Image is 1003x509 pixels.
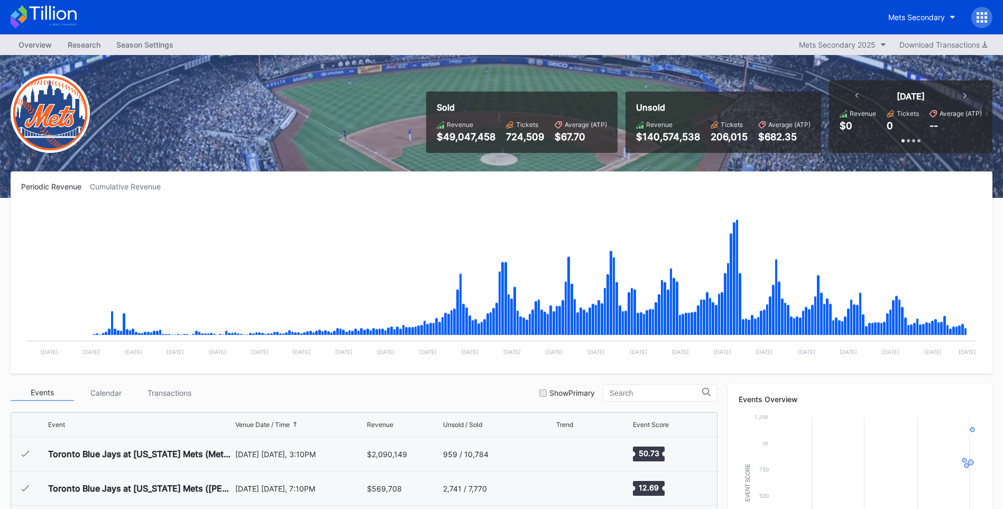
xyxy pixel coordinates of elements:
div: Revenue [367,421,393,429]
div: Average (ATP) [768,121,811,129]
div: $140,574,538 [636,131,700,142]
text: [DATE] [125,349,142,355]
a: Research [60,37,108,52]
div: Average (ATP) [940,110,982,117]
div: Calendar [74,385,137,401]
text: [DATE] [41,349,58,355]
div: Tickets [897,110,919,117]
text: 750 [759,466,769,472]
div: 959 / 10,784 [443,450,489,459]
text: [DATE] [882,349,899,355]
text: [DATE] [461,349,479,355]
div: Tickets [516,121,538,129]
div: Transactions [137,385,201,401]
text: [DATE] [209,349,226,355]
div: Revenue [646,121,673,129]
text: [DATE] [377,349,394,355]
div: Events [11,385,74,401]
text: [DATE] [545,349,563,355]
svg: Chart title [556,475,588,502]
div: 724,509 [506,131,544,142]
div: Revenue [850,110,876,117]
div: $0 [840,120,852,131]
div: 0 [887,120,893,131]
div: Revenue [447,121,473,129]
div: Events Overview [739,395,982,404]
div: Toronto Blue Jays at [US_STATE] Mets (Mets Opening Day) [48,449,233,459]
button: Mets Secondary 2025 [794,38,891,52]
text: [DATE] [167,349,184,355]
text: 1k [762,440,769,447]
text: Event Score [745,463,751,502]
text: 500 [759,493,769,499]
div: [DATE] [897,91,925,102]
text: [DATE] [840,349,857,355]
div: Toronto Blue Jays at [US_STATE] Mets ([PERSON_NAME] Players Pin Giveaway) [48,483,233,494]
text: [DATE] [959,349,976,355]
text: [DATE] [798,349,815,355]
text: [DATE] [671,349,689,355]
text: [DATE] [82,349,100,355]
div: -- [930,120,938,131]
div: $2,090,149 [367,450,407,459]
div: Download Transactions [899,40,987,49]
svg: Chart title [21,204,982,363]
div: 2,741 / 7,770 [443,484,487,493]
text: [DATE] [419,349,437,355]
div: Unsold [636,102,811,113]
input: Search [610,389,702,397]
text: [DATE] [293,349,310,355]
a: Overview [11,37,60,52]
text: [DATE] [756,349,773,355]
text: [DATE] [630,349,647,355]
div: [DATE] [DATE], 7:10PM [235,484,364,493]
div: $569,708 [367,484,402,493]
div: $682.35 [758,131,811,142]
text: [DATE] [714,349,731,355]
svg: Chart title [556,441,588,467]
div: Event Score [633,421,669,429]
div: Trend [556,421,573,429]
text: 50.73 [638,449,659,458]
div: Unsold / Sold [443,421,482,429]
img: New-York-Mets-Transparent.png [11,74,90,153]
a: Season Settings [108,37,181,52]
div: [DATE] [DATE], 3:10PM [235,450,364,459]
div: $67.70 [555,131,607,142]
button: Mets Secondary [880,7,963,27]
text: [DATE] [587,349,605,355]
div: Tickets [721,121,743,129]
text: [DATE] [251,349,269,355]
div: Cumulative Revenue [90,182,169,191]
text: 12.69 [639,483,659,492]
div: Venue Date / Time [235,421,290,429]
div: Mets Secondary 2025 [799,40,876,49]
div: Sold [437,102,607,113]
div: Show Primary [549,388,595,397]
text: [DATE] [924,349,942,355]
div: Periodic Revenue [21,182,90,191]
button: Download Transactions [894,38,992,52]
div: Mets Secondary [888,13,945,22]
div: Event [48,421,65,429]
text: 1.25k [754,414,769,420]
text: [DATE] [335,349,353,355]
div: $49,047,458 [437,131,495,142]
div: 206,015 [711,131,748,142]
text: [DATE] [503,349,521,355]
div: Average (ATP) [565,121,607,129]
